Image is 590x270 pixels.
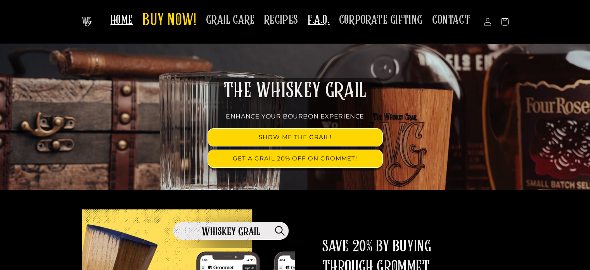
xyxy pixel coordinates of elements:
[226,113,364,120] span: ENHANCE YOUR BOURBON EXPERIENCE
[106,8,138,32] a: HOME
[201,8,260,32] a: GRAIL CARE
[111,12,133,28] span: HOME
[264,12,298,28] span: RECIPES
[206,12,255,28] span: GRAIL CARE
[223,81,366,101] span: THE WHISKEY GRAIL
[334,8,427,32] a: CORPORATE GIFTING
[138,5,201,36] a: BUY NOW!
[142,10,197,31] span: BUY NOW!
[308,12,330,28] span: F.A.Q.
[260,8,303,32] a: RECIPES
[208,129,382,146] a: SHOW ME THE GRAIL!
[432,12,470,28] span: CONTACT
[208,150,382,167] a: GET A GRAIL 20% OFF ON GROMMET!
[339,12,423,28] span: CORPORATE GIFTING
[427,8,475,32] a: CONTACT
[303,8,334,32] a: F.A.Q.
[82,17,92,26] img: The Whiskey Grail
